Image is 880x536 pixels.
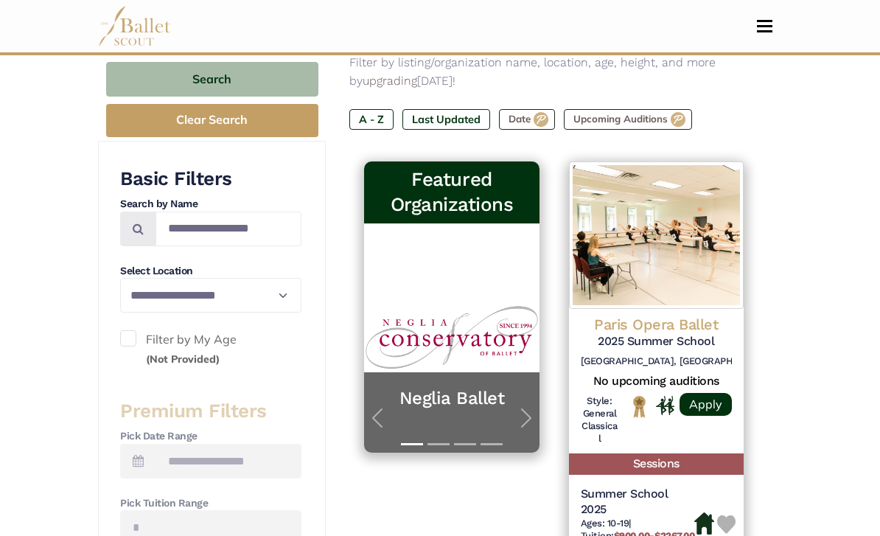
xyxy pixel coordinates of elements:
[581,355,732,368] h6: [GEOGRAPHIC_DATA], [GEOGRAPHIC_DATA]
[156,212,301,246] input: Search by names...
[747,19,782,33] button: Toggle navigation
[120,399,301,424] h3: Premium Filters
[349,53,758,91] p: Filter by listing/organization name, location, age, height, and more by [DATE]!
[454,436,476,453] button: Slide 3
[120,496,301,511] h4: Pick Tuition Range
[120,330,301,368] label: Filter by My Age
[499,109,555,130] label: Date
[363,74,417,88] a: upgrading
[656,396,674,415] img: In Person
[630,395,649,418] img: National
[680,393,732,416] a: Apply
[569,453,744,475] h5: Sessions
[120,167,301,192] h3: Basic Filters
[427,436,450,453] button: Slide 2
[106,62,318,97] button: Search
[717,515,736,534] img: Heart
[581,518,629,529] span: Ages: 10-19
[581,395,618,445] h6: Style: General Classical
[376,167,527,217] h3: Featured Organizations
[694,512,714,535] img: Housing Available
[564,109,692,130] label: Upcoming Auditions
[402,109,490,130] label: Last Updated
[120,429,301,444] h4: Pick Date Range
[569,161,744,309] img: Logo
[581,487,695,518] h5: Summer School 2025
[379,387,524,410] a: Neglia Ballet
[401,436,423,453] button: Slide 1
[581,334,732,349] h5: 2025 Summer School
[120,197,301,212] h4: Search by Name
[481,436,503,453] button: Slide 4
[146,352,220,366] small: (Not Provided)
[349,109,394,130] label: A - Z
[106,104,318,137] button: Clear Search
[581,315,732,334] h4: Paris Opera Ballet
[120,264,301,279] h4: Select Location
[581,374,732,389] h5: No upcoming auditions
